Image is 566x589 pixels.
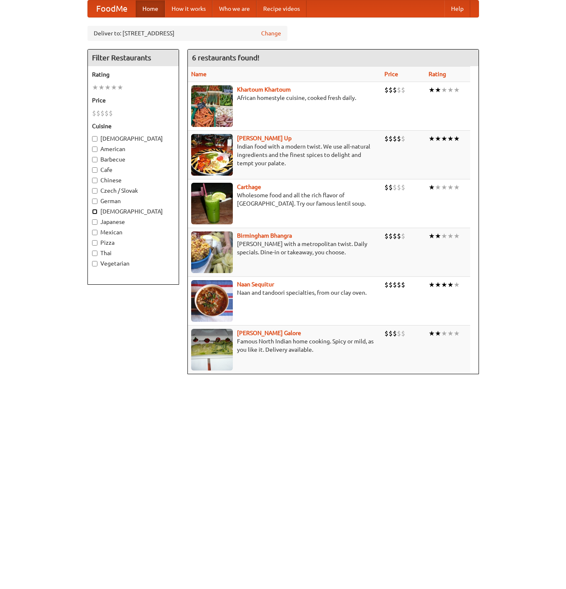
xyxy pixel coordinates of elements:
input: Czech / Slovak [92,188,97,194]
p: Famous North Indian home cooking. Spicy or mild, as you like it. Delivery available. [191,337,378,354]
h5: Cuisine [92,122,175,130]
p: African homestyle cuisine, cooked fresh daily. [191,94,378,102]
div: Deliver to: [STREET_ADDRESS] [87,26,287,41]
h4: Filter Restaurants [88,50,179,66]
h5: Rating [92,70,175,79]
li: $ [393,85,397,94]
li: ★ [454,280,460,289]
li: $ [389,329,393,338]
input: Mexican [92,230,97,235]
li: $ [393,329,397,338]
label: Barbecue [92,155,175,164]
h5: Price [92,96,175,104]
li: ★ [435,280,441,289]
li: $ [100,109,105,118]
a: Naan Sequitur [237,281,274,288]
input: Chinese [92,178,97,183]
li: ★ [447,329,454,338]
b: Birmingham Bhangra [237,232,292,239]
input: Vegetarian [92,261,97,266]
li: $ [397,280,401,289]
label: Thai [92,249,175,257]
p: Indian food with a modern twist. We use all-natural ingredients and the finest spices to delight ... [191,142,378,167]
li: $ [397,329,401,338]
img: carthage.jpg [191,183,233,224]
li: $ [109,109,113,118]
p: Naan and tandoori specialties, from our clay oven. [191,288,378,297]
label: Pizza [92,239,175,247]
li: ★ [105,83,111,92]
li: ★ [429,183,435,192]
li: $ [401,183,405,192]
li: ★ [117,83,123,92]
li: ★ [447,183,454,192]
li: $ [105,109,109,118]
li: $ [393,183,397,192]
label: German [92,197,175,205]
li: $ [384,85,389,94]
li: $ [393,134,397,143]
li: $ [401,85,405,94]
li: $ [397,231,401,241]
a: [PERSON_NAME] Up [237,135,292,142]
li: $ [397,134,401,143]
li: $ [389,183,393,192]
li: ★ [92,83,98,92]
li: ★ [435,329,441,338]
li: $ [393,280,397,289]
li: $ [401,134,405,143]
label: Cafe [92,166,175,174]
li: ★ [111,83,117,92]
li: ★ [454,183,460,192]
a: Home [136,0,165,17]
label: Czech / Slovak [92,186,175,195]
input: [DEMOGRAPHIC_DATA] [92,136,97,142]
a: Help [444,0,470,17]
li: $ [397,85,401,94]
b: [PERSON_NAME] Galore [237,330,301,336]
input: Japanese [92,219,97,225]
label: [DEMOGRAPHIC_DATA] [92,134,175,143]
li: ★ [447,134,454,143]
li: $ [401,329,405,338]
li: $ [389,134,393,143]
li: $ [384,329,389,338]
li: $ [384,280,389,289]
input: Cafe [92,167,97,173]
li: ★ [429,231,435,241]
input: Pizza [92,240,97,246]
li: $ [393,231,397,241]
li: ★ [429,280,435,289]
a: Carthage [237,184,261,190]
a: Khartoum Khartoum [237,86,291,93]
li: $ [384,183,389,192]
li: ★ [435,134,441,143]
li: $ [96,109,100,118]
li: $ [389,280,393,289]
input: Thai [92,251,97,256]
a: FoodMe [88,0,136,17]
label: Vegetarian [92,259,175,268]
li: ★ [435,183,441,192]
a: Price [384,71,398,77]
li: ★ [98,83,105,92]
img: curryup.jpg [191,134,233,176]
a: Recipe videos [257,0,307,17]
label: [DEMOGRAPHIC_DATA] [92,207,175,216]
li: $ [389,231,393,241]
label: American [92,145,175,153]
li: ★ [429,85,435,94]
input: German [92,199,97,204]
li: ★ [429,329,435,338]
p: [PERSON_NAME] with a metropolitan twist. Daily specials. Dine-in or takeaway, you choose. [191,240,378,256]
a: Who we are [212,0,257,17]
li: $ [401,280,405,289]
li: $ [401,231,405,241]
li: ★ [441,183,447,192]
img: naansequitur.jpg [191,280,233,322]
li: $ [397,183,401,192]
